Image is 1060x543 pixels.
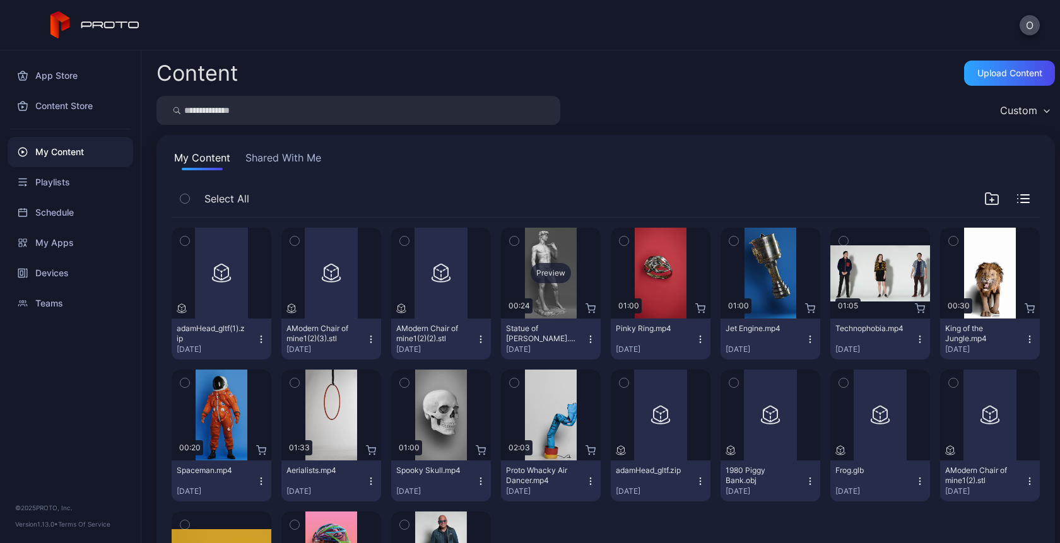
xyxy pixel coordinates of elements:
[396,465,466,476] div: Spooky Skull.mp4
[172,318,271,359] button: adamHead_gltf(1).zip[DATE]
[172,460,271,501] button: Spaceman.mp4[DATE]
[835,486,915,496] div: [DATE]
[506,344,586,354] div: [DATE]
[8,288,133,318] a: Teams
[391,460,491,501] button: Spooky Skull.mp4[DATE]
[1020,15,1040,35] button: O
[616,324,685,334] div: Pinky Ring.mp4
[8,197,133,228] a: Schedule
[396,344,476,354] div: [DATE]
[281,318,381,359] button: AModern Chair of mine1(2)(3).stl[DATE]
[506,465,575,486] div: Proto Whacky Air Dancer.mp4
[58,520,110,528] a: Terms Of Service
[286,344,366,354] div: [DATE]
[616,344,695,354] div: [DATE]
[830,318,930,359] button: Technophobia.mp4[DATE]
[8,167,133,197] a: Playlists
[726,324,795,334] div: Jet Engine.mp4
[835,465,905,476] div: Frog.glb
[15,520,58,528] span: Version 1.13.0 •
[286,465,356,476] div: Aerialists.mp4
[391,318,491,359] button: AModern Chair of mine1(2)(2).stl[DATE]
[501,318,601,359] button: Statue of [PERSON_NAME].mp4[DATE]
[1000,104,1037,117] div: Custom
[721,318,820,359] button: Jet Engine.mp4[DATE]
[501,460,601,501] button: Proto Whacky Air Dancer.mp4[DATE]
[243,150,324,170] button: Shared With Me
[835,324,905,334] div: Technophobia.mp4
[945,344,1025,354] div: [DATE]
[611,460,710,501] button: adamHead_gltf.zip[DATE]
[721,460,820,501] button: 1980 Piggy Bank.obj[DATE]
[977,68,1042,78] div: Upload Content
[8,61,133,91] a: App Store
[964,61,1055,86] button: Upload Content
[286,324,356,344] div: AModern Chair of mine1(2)(3).stl
[396,324,466,344] div: AModern Chair of mine1(2)(2).stl
[506,486,586,496] div: [DATE]
[945,324,1015,344] div: King of the Jungle.mp4
[8,258,133,288] a: Devices
[994,96,1055,125] button: Custom
[156,62,238,84] div: Content
[177,486,256,496] div: [DATE]
[726,486,805,496] div: [DATE]
[8,91,133,121] a: Content Store
[726,465,795,486] div: 1980 Piggy Bank.obj
[726,344,805,354] div: [DATE]
[286,486,366,496] div: [DATE]
[8,137,133,167] a: My Content
[945,465,1015,486] div: AModern Chair of mine1(2).stl
[15,503,126,513] div: © 2025 PROTO, Inc.
[940,318,1040,359] button: King of the Jungle.mp4[DATE]
[8,228,133,258] a: My Apps
[172,150,233,170] button: My Content
[281,460,381,501] button: Aerialists.mp4[DATE]
[531,263,571,283] div: Preview
[616,486,695,496] div: [DATE]
[204,191,249,206] span: Select All
[396,486,476,496] div: [DATE]
[177,344,256,354] div: [DATE]
[506,324,575,344] div: Statue of David.mp4
[830,460,930,501] button: Frog.glb[DATE]
[835,344,915,354] div: [DATE]
[616,465,685,476] div: adamHead_gltf.zip
[940,460,1040,501] button: AModern Chair of mine1(2).stl[DATE]
[177,465,246,476] div: Spaceman.mp4
[177,324,246,344] div: adamHead_gltf(1).zip
[945,486,1025,496] div: [DATE]
[611,318,710,359] button: Pinky Ring.mp4[DATE]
